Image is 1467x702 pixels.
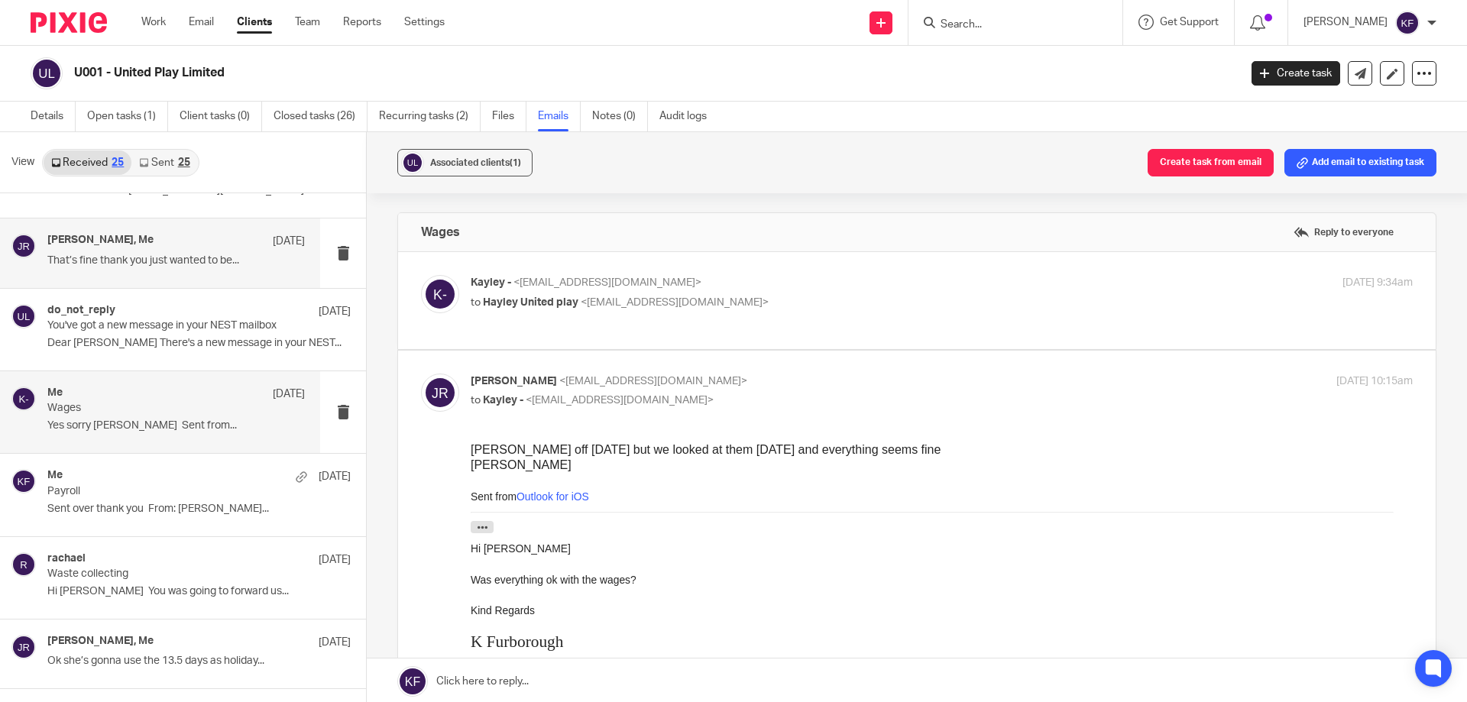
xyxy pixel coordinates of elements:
[237,15,272,30] a: Clients
[47,254,305,267] p: That’s fine thank you just wanted to be...
[131,150,197,175] a: Sent25
[421,374,459,412] img: svg%3E
[430,158,521,167] span: Associated clients
[11,635,36,659] img: svg%3E
[1342,275,1413,291] p: [DATE] 9:34am
[47,485,290,498] p: Payroll
[471,395,481,406] span: to
[189,15,214,30] a: Email
[404,15,445,30] a: Settings
[180,102,262,131] a: Client tasks (0)
[11,304,36,328] img: svg%3E
[471,277,511,288] span: Kayley -
[513,277,701,288] span: <[EMAIL_ADDRESS][DOMAIN_NAME]>
[47,503,351,516] p: Sent over thank you From: [PERSON_NAME]...
[31,102,76,131] a: Details
[378,396,563,405] span: Registered Office: [STREET_ADDRESS]. LE8 5XH
[1160,17,1219,27] span: Get Support
[47,319,290,332] p: You've got a new message in your NEST mailbox
[31,12,107,33] img: Pixie
[11,387,36,411] img: svg%3E
[47,337,351,350] p: Dear [PERSON_NAME] There's a new message in your NEST...
[11,469,36,493] img: svg%3E
[378,536,563,545] span: Registered Office: [STREET_ADDRESS]. LE8 5XH
[47,402,254,415] p: Wages
[1303,15,1388,30] p: [PERSON_NAME]
[87,102,168,131] a: Open tasks (1)
[510,158,521,167] span: (1)
[47,585,351,598] p: Hi [PERSON_NAME] You was going to forward us...
[939,18,1077,32] input: Search
[11,234,36,258] img: svg%3E
[1284,149,1436,176] button: Add email to existing task
[483,395,523,406] span: Kayley -
[421,225,460,240] h4: Wages
[47,635,154,648] h4: [PERSON_NAME], Me
[11,154,34,170] span: View
[178,157,190,168] div: 25
[47,552,86,565] h4: rachael
[319,552,351,568] p: [DATE]
[471,376,557,387] span: [PERSON_NAME]
[319,304,351,319] p: [DATE]
[659,102,718,131] a: Audit logs
[141,15,166,30] a: Work
[401,151,424,174] img: svg%3E
[274,102,368,131] a: Closed tasks (26)
[379,102,481,131] a: Recurring tasks (2)
[319,635,351,650] p: [DATE]
[273,234,305,249] p: [DATE]
[44,150,131,175] a: Received25
[559,376,747,387] span: <[EMAIL_ADDRESS][DOMAIN_NAME]>
[47,469,63,482] h4: Me
[47,304,115,317] h4: do_not_reply
[421,275,459,313] img: svg%3E
[11,552,36,577] img: svg%3E
[581,297,769,308] span: <[EMAIL_ADDRESS][DOMAIN_NAME]>
[273,387,305,402] p: [DATE]
[46,33,118,45] a: Outlook for iOS
[47,568,290,581] p: Waste collecting
[1148,149,1274,176] button: Create task from email
[397,149,533,176] button: Associated clients(1)
[47,419,305,432] p: Yes sorry [PERSON_NAME] Sent from...
[295,15,320,30] a: Team
[319,469,351,484] p: [DATE]
[1395,11,1420,35] img: svg%3E
[1252,61,1340,86] a: Create task
[47,234,154,247] h4: [PERSON_NAME], Me
[526,395,714,406] span: <[EMAIL_ADDRESS][DOMAIN_NAME]>
[483,297,578,308] span: Hayley United play
[47,387,63,400] h4: Me
[343,15,381,30] a: Reports
[1336,374,1413,390] p: [DATE] 10:15am
[1290,221,1397,244] label: Reply to everyone
[112,157,124,168] div: 25
[492,102,526,131] a: Files
[592,102,648,131] a: Notes (0)
[471,297,481,308] span: to
[538,102,581,131] a: Emails
[31,57,63,89] img: svg%3E
[46,48,118,60] a: Outlook for iOS
[74,65,998,81] h2: U001 - United Play Limited
[47,655,351,668] p: Ok she’s gonna use the 13.5 days as holiday...
[46,131,118,144] a: Outlook for iOS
